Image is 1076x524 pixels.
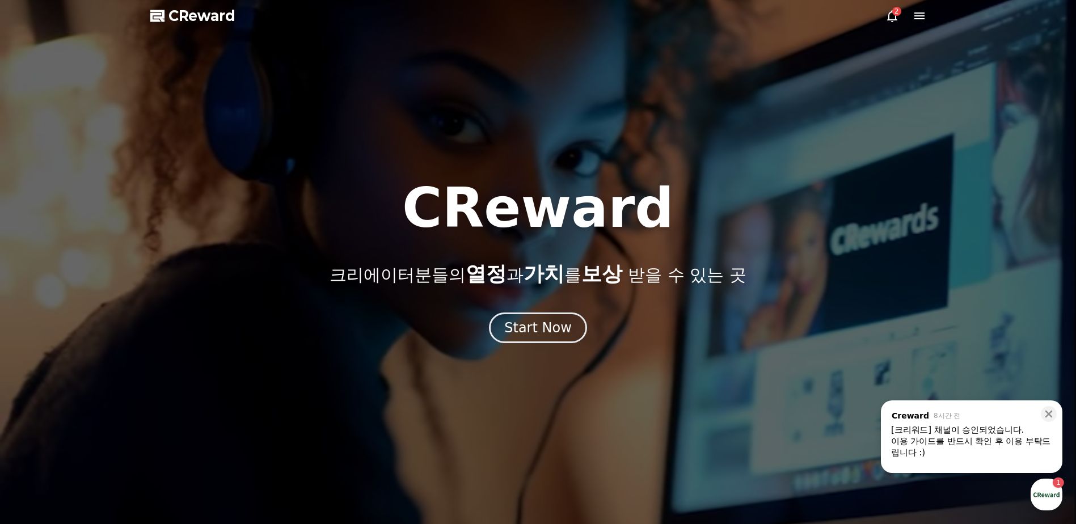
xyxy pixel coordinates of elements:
a: CReward [150,7,235,25]
span: 열정 [466,262,507,285]
span: 보상 [581,262,622,285]
span: 가치 [524,262,564,285]
span: CReward [168,7,235,25]
p: 크리에이터분들의 과 를 받을 수 있는 곳 [330,263,746,285]
div: 2 [892,7,901,16]
div: Start Now [504,319,572,337]
span: 1 [115,359,119,368]
h1: CReward [402,181,674,235]
a: 2 [885,9,899,23]
a: 1대화 [75,360,146,388]
button: Start Now [489,312,587,343]
span: 대화 [104,377,117,386]
span: 설정 [175,377,189,386]
span: 홈 [36,377,43,386]
a: 홈 [3,360,75,388]
a: Start Now [489,324,587,335]
a: 설정 [146,360,218,388]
